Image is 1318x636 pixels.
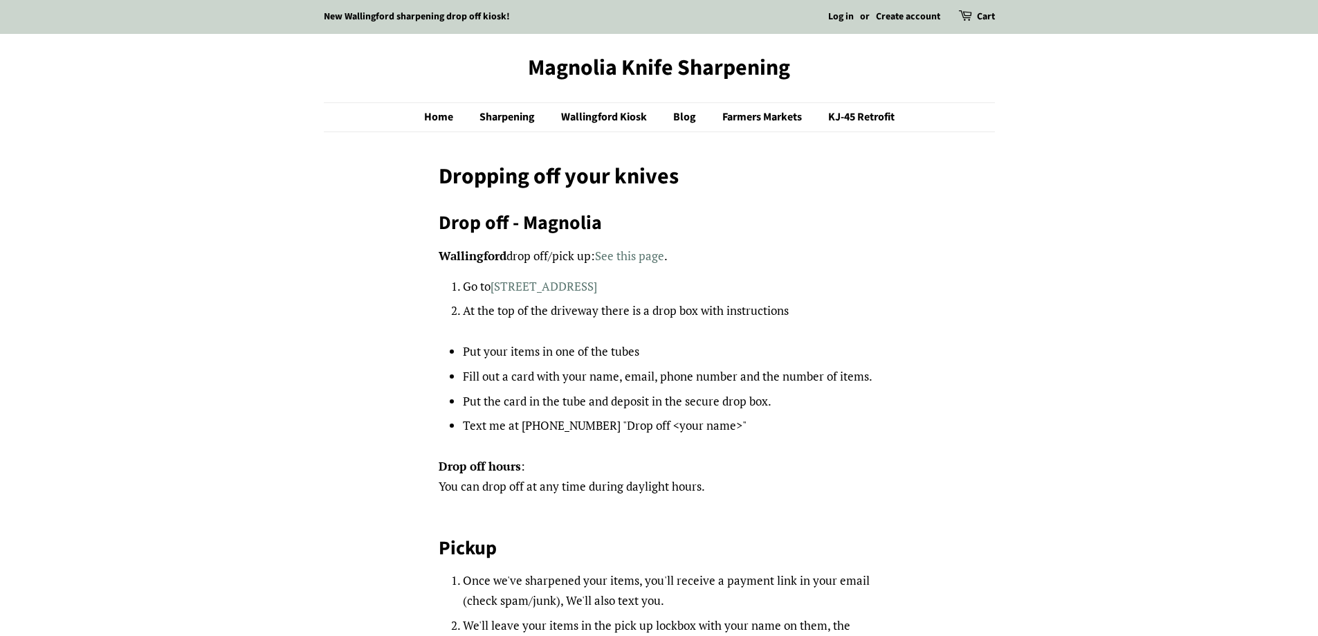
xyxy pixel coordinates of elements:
[439,536,879,561] h2: Pickup
[439,458,521,474] strong: Drop off hours
[469,103,549,131] a: Sharpening
[818,103,895,131] a: KJ-45 Retrofit
[439,163,879,190] h1: Dropping off your knives
[439,457,879,497] p: : You can drop off at any time during daylight hours.
[712,103,816,131] a: Farmers Markets
[463,571,879,611] li: Once we've sharpened your items, you'll receive a payment link in your email (check spam/junk), W...
[977,9,995,26] a: Cart
[828,10,854,24] a: Log in
[463,342,879,362] li: Put your items in one of the tubes
[595,248,664,264] a: See this page
[324,55,995,81] a: Magnolia Knife Sharpening
[439,246,879,266] p: drop off/pick up: .
[876,10,940,24] a: Create account
[463,277,879,297] li: Go to
[463,301,879,321] li: At the top of the driveway there is a drop box with instructions
[424,103,467,131] a: Home
[324,10,510,24] a: New Wallingford sharpening drop off kiosk!
[860,9,870,26] li: or
[463,367,879,387] li: Fill out a card with your name, email, phone number and the number of items.
[439,248,506,264] strong: Wallingford
[491,278,597,294] a: [STREET_ADDRESS]
[663,103,710,131] a: Blog
[463,392,879,412] li: Put the card in the tube and deposit in the secure drop box.
[551,103,661,131] a: Wallingford Kiosk
[439,210,879,235] h2: Drop off - Magnolia
[463,416,879,436] li: Text me at [PHONE_NUMBER] "Drop off <your name>"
